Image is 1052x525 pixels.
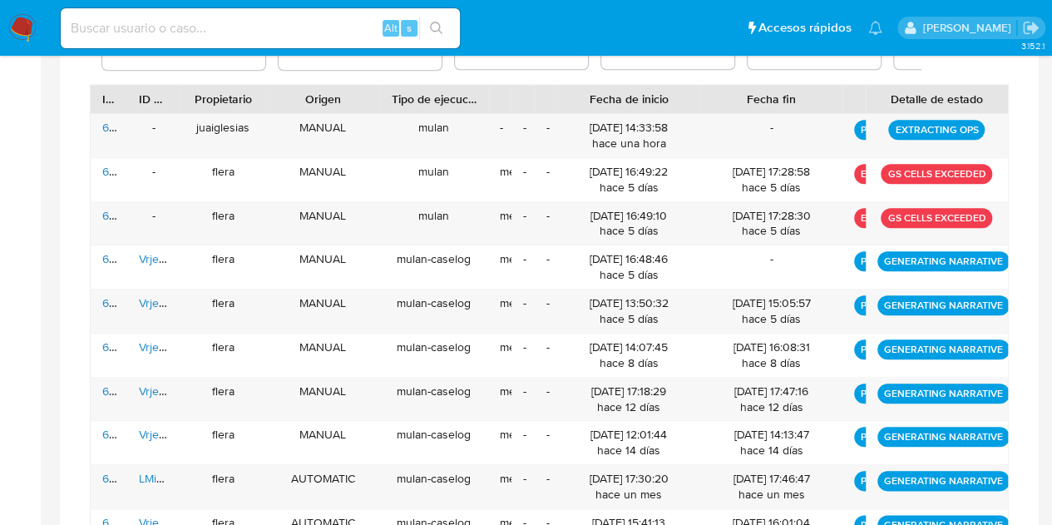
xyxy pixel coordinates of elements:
a: Notificaciones [868,21,882,35]
span: Alt [384,20,398,36]
span: s [407,20,412,36]
span: Accesos rápidos [758,19,852,37]
a: Salir [1022,19,1040,37]
span: 3.152.1 [1020,39,1044,52]
p: juanmartin.iglesias@mercadolibre.com [922,20,1016,36]
button: search-icon [419,17,453,40]
input: Buscar usuario o caso... [61,17,460,39]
